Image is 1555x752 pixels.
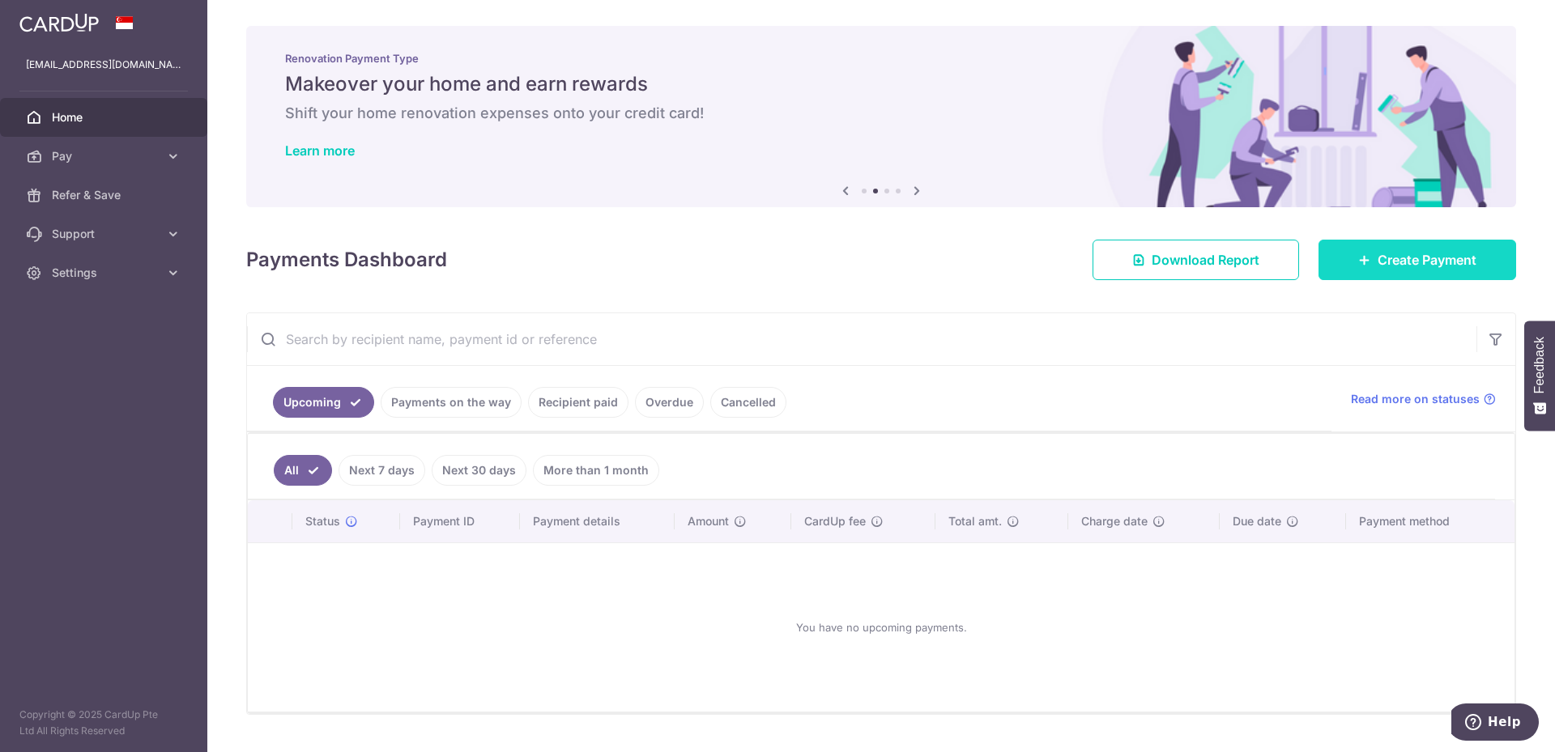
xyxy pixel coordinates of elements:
span: Amount [688,513,729,529]
span: Home [52,109,159,125]
span: Charge date [1081,513,1148,529]
span: Read more on statuses [1351,391,1480,407]
a: Create Payment [1319,240,1516,280]
a: Read more on statuses [1351,391,1496,407]
h4: Payments Dashboard [246,245,447,274]
span: Refer & Save [52,187,159,203]
span: Create Payment [1378,250,1476,270]
a: Cancelled [710,387,786,418]
span: CardUp fee [804,513,866,529]
a: Next 30 days [432,455,526,486]
button: Feedback - Show survey [1524,321,1555,431]
iframe: Opens a widget where you can find more information [1451,703,1539,744]
span: Pay [52,148,159,164]
p: Renovation Payment Type [285,52,1477,65]
img: CardUp [19,13,99,32]
a: Upcoming [273,387,374,418]
span: Feedback [1532,337,1547,393]
a: More than 1 month [533,455,659,486]
span: Due date [1233,513,1281,529]
a: Recipient paid [528,387,628,418]
span: Support [52,226,159,242]
a: All [274,455,332,486]
h6: Shift your home renovation expenses onto your credit card! [285,104,1477,123]
a: Learn more [285,142,355,159]
p: [EMAIL_ADDRESS][DOMAIN_NAME] [26,57,181,73]
span: Download Report [1152,250,1259,270]
a: Payments on the way [381,387,522,418]
th: Payment method [1346,500,1515,542]
div: You have no upcoming payments. [267,556,1495,699]
a: Next 7 days [339,455,425,486]
a: Download Report [1093,240,1299,280]
img: Renovation banner [246,26,1516,207]
h5: Makeover your home and earn rewards [285,71,1477,97]
a: Overdue [635,387,704,418]
input: Search by recipient name, payment id or reference [247,313,1476,365]
span: Total amt. [948,513,1002,529]
th: Payment details [520,500,675,542]
span: Status [305,513,340,529]
th: Payment ID [400,500,520,542]
span: Settings [52,265,159,281]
